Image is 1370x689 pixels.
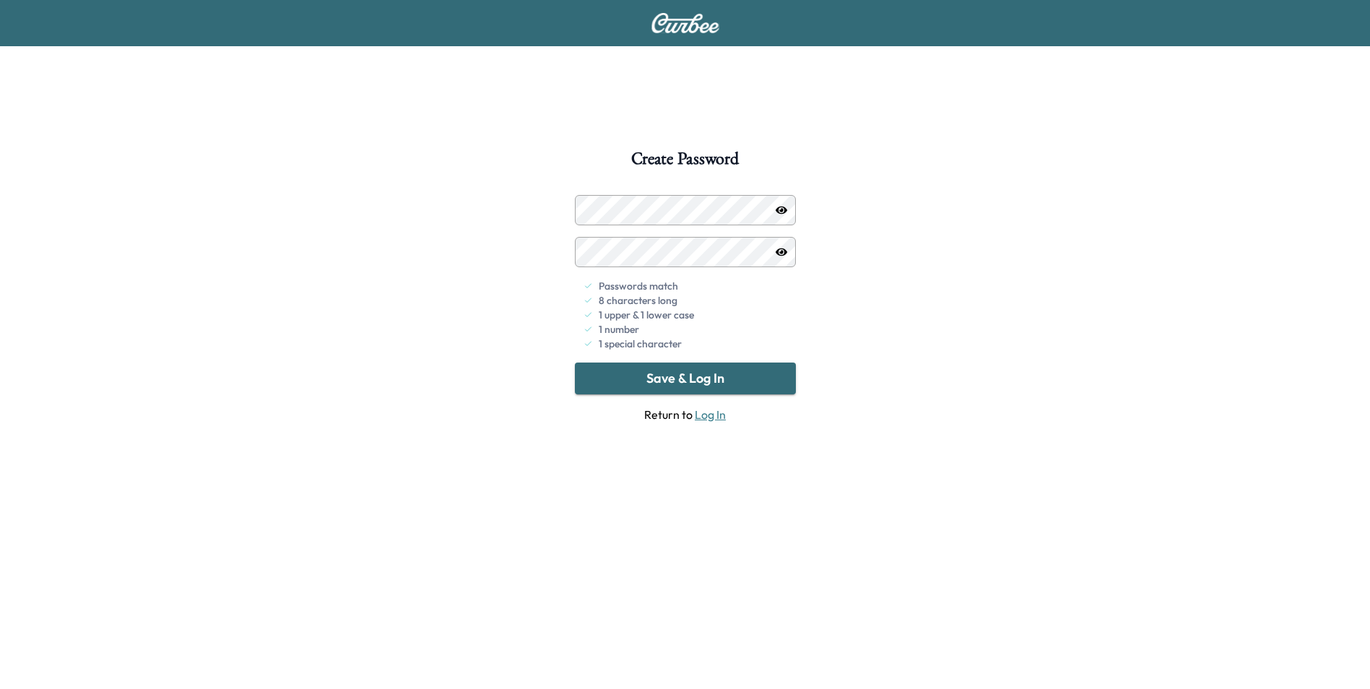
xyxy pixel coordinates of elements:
[575,363,796,394] button: Save & Log In
[599,322,639,337] span: 1 number
[695,407,726,422] a: Log In
[599,308,694,322] span: 1 upper & 1 lower case
[575,406,796,423] span: Return to
[651,13,720,33] img: Curbee Logo
[599,337,682,351] span: 1 special character
[599,279,678,293] span: Passwords match
[599,293,677,308] span: 8 characters long
[631,150,738,175] h1: Create Password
